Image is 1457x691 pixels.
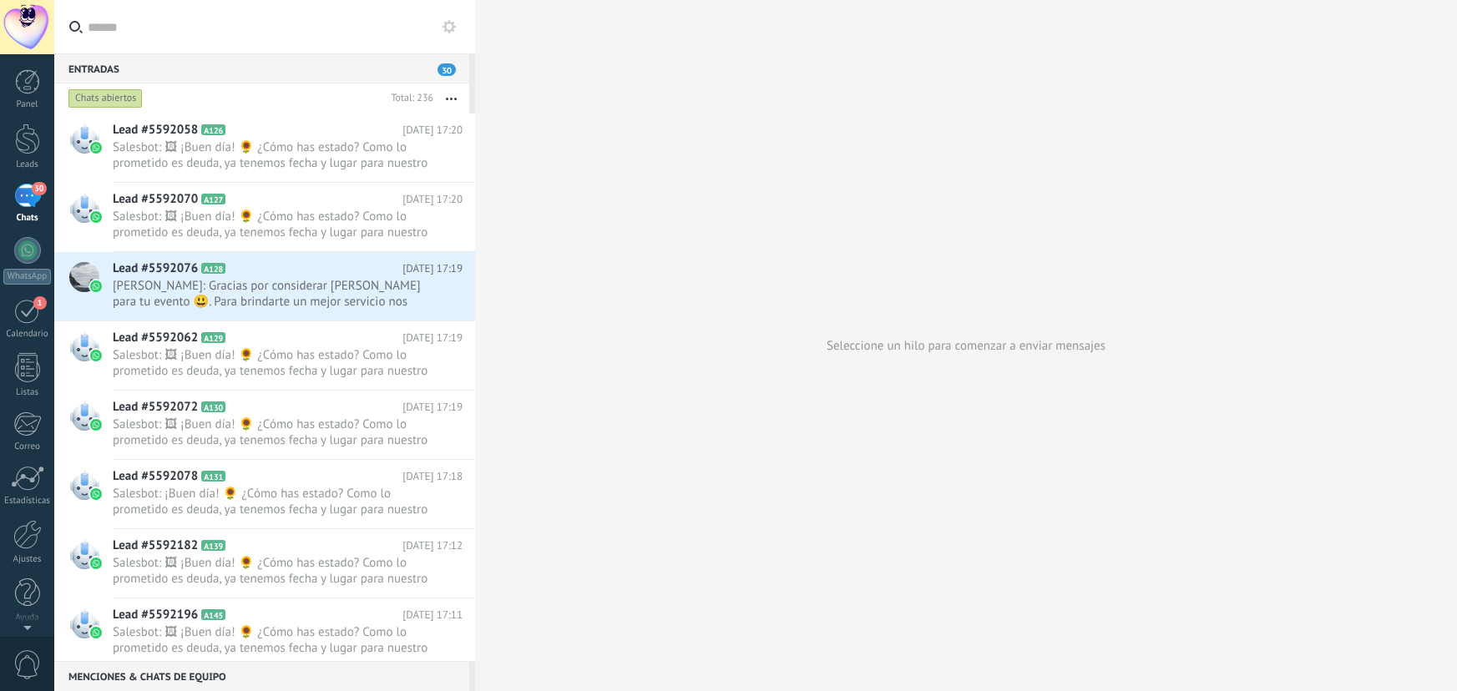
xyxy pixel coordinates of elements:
[54,598,475,667] a: Lead #5592196 A145 [DATE] 17:11 Salesbot: 🖼 ¡Buen día! 🌻 ¿Cómo has estado? Como lo prometido es d...
[201,124,225,135] span: A126
[113,555,431,587] span: Salesbot: 🖼 ¡Buen día! 🌻 ¿Cómo has estado? Como lo prometido es deuda, ya tenemos fecha y lugar p...
[3,329,52,340] div: Calendario
[113,122,198,139] span: Lead #5592058
[201,263,225,274] span: A128
[201,401,225,412] span: A130
[54,321,475,390] a: Lead #5592062 A129 [DATE] 17:19 Salesbot: 🖼 ¡Buen día! 🌻 ¿Cómo has estado? Como lo prometido es d...
[113,607,198,623] span: Lead #5592196
[54,391,475,459] a: Lead #5592072 A130 [DATE] 17:19 Salesbot: 🖼 ¡Buen día! 🌻 ¿Cómo has estado? Como lo prometido es d...
[90,280,102,292] img: waba.svg
[3,387,52,398] div: Listas
[3,269,51,285] div: WhatsApp
[438,63,456,76] span: 30
[54,460,475,528] a: Lead #5592078 A131 [DATE] 17:18 Salesbot: ¡Buen día! 🌻 ¿Cómo has estado? Como lo prometido es deu...
[113,260,198,277] span: Lead #5592076
[384,90,433,107] div: Total: 236
[113,209,431,240] span: Salesbot: 🖼 ¡Buen día! 🌻 ¿Cómo has estado? Como lo prometido es deuda, ya tenemos fecha y lugar p...
[402,399,463,416] span: [DATE] 17:19
[402,122,463,139] span: [DATE] 17:20
[113,139,431,171] span: Salesbot: 🖼 ¡Buen día! 🌻 ¿Cómo has estado? Como lo prometido es deuda, ya tenemos fecha y lugar p...
[54,113,475,182] a: Lead #5592058 A126 [DATE] 17:20 Salesbot: 🖼 ¡Buen día! 🌻 ¿Cómo has estado? Como lo prometido es d...
[90,211,102,223] img: waba.svg
[201,540,225,551] span: A139
[3,99,52,110] div: Panel
[201,471,225,482] span: A131
[54,529,475,598] a: Lead #5592182 A139 [DATE] 17:12 Salesbot: 🖼 ¡Buen día! 🌻 ¿Cómo has estado? Como lo prometido es d...
[402,191,463,208] span: [DATE] 17:20
[90,419,102,431] img: waba.svg
[402,537,463,554] span: [DATE] 17:12
[201,332,225,343] span: A129
[113,330,198,346] span: Lead #5592062
[54,53,469,83] div: Entradas
[113,399,198,416] span: Lead #5592072
[113,278,431,310] span: [PERSON_NAME]: Gracias por considerar [PERSON_NAME] para tu evento 😃. Para brindarte un mejor ser...
[54,252,475,320] a: Lead #5592076 A128 [DATE] 17:19 [PERSON_NAME]: Gracias por considerar [PERSON_NAME] para tu event...
[113,347,431,379] span: Salesbot: 🖼 ¡Buen día! 🌻 ¿Cómo has estado? Como lo prometido es deuda, ya tenemos fecha y lugar p...
[33,296,47,310] span: 1
[90,627,102,638] img: waba.svg
[3,496,52,507] div: Estadísticas
[90,488,102,500] img: waba.svg
[433,83,469,113] button: Más
[201,609,225,620] span: A145
[54,183,475,251] a: Lead #5592070 A127 [DATE] 17:20 Salesbot: 🖼 ¡Buen día! 🌻 ¿Cómo has estado? Como lo prometido es d...
[402,260,463,277] span: [DATE] 17:19
[113,486,431,517] span: Salesbot: ¡Buen día! 🌻 ¿Cómo has estado? Como lo prometido es deuda, ya tenemos fecha y lugar par...
[3,441,52,452] div: Correo
[3,213,52,224] div: Chats
[201,194,225,204] span: A127
[113,191,198,208] span: Lead #5592070
[90,350,102,361] img: waba.svg
[90,142,102,154] img: waba.svg
[113,624,431,656] span: Salesbot: 🖼 ¡Buen día! 🌻 ¿Cómo has estado? Como lo prometido es deuda, ya tenemos fecha y lugar p...
[90,557,102,569] img: waba.svg
[402,607,463,623] span: [DATE] 17:11
[3,159,52,170] div: Leads
[3,554,52,565] div: Ajustes
[113,537,198,554] span: Lead #5592182
[54,661,469,691] div: Menciones & Chats de equipo
[113,416,431,448] span: Salesbot: 🖼 ¡Buen día! 🌻 ¿Cómo has estado? Como lo prometido es deuda, ya tenemos fecha y lugar p...
[113,468,198,485] span: Lead #5592078
[32,182,46,195] span: 30
[402,468,463,485] span: [DATE] 17:18
[402,330,463,346] span: [DATE] 17:19
[68,88,143,108] div: Chats abiertos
